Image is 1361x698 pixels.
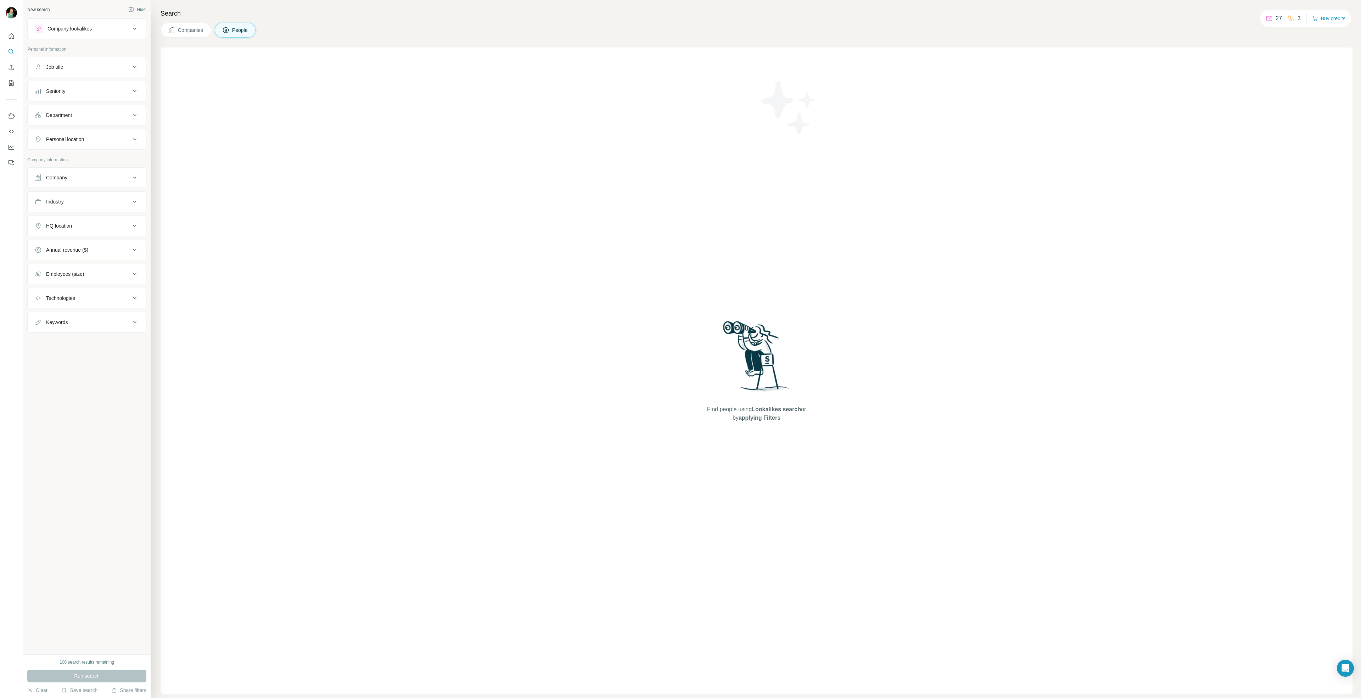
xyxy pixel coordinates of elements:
button: Buy credits [1312,13,1345,23]
div: Company lookalikes [47,25,92,32]
div: New search [27,6,50,13]
button: Enrich CSV [6,61,17,74]
button: Search [6,45,17,58]
span: People [232,27,248,34]
p: 3 [1298,14,1301,23]
div: Open Intercom Messenger [1337,660,1354,677]
button: Technologies [28,290,146,307]
img: Surfe Illustration - Woman searching with binoculars [720,319,794,398]
button: Employees (size) [28,266,146,283]
div: Personal location [46,136,84,143]
button: Save search [61,687,97,694]
div: Job title [46,63,63,71]
button: Annual revenue ($) [28,241,146,258]
span: Lookalikes search [752,406,801,412]
div: Department [46,112,72,119]
div: Seniority [46,88,65,95]
button: Personal location [28,131,146,148]
button: Use Surfe API [6,125,17,138]
h4: Search [161,9,1352,18]
button: Feedback [6,156,17,169]
button: Job title [28,58,146,76]
div: Technologies [46,295,75,302]
button: HQ location [28,217,146,234]
button: Use Surfe on LinkedIn [6,110,17,122]
div: 100 search results remaining [60,659,114,665]
span: Companies [178,27,204,34]
div: Keywords [46,319,68,326]
div: Company [46,174,67,181]
div: Employees (size) [46,270,84,278]
button: Department [28,107,146,124]
button: Company lookalikes [28,20,146,37]
button: Company [28,169,146,186]
button: Seniority [28,83,146,100]
img: Surfe Illustration - Stars [757,76,820,140]
button: Share filters [111,687,146,694]
button: Keywords [28,314,146,331]
p: Company information [27,157,146,163]
img: Avatar [6,7,17,18]
p: Personal information [27,46,146,52]
div: Annual revenue ($) [46,246,88,253]
p: 27 [1276,14,1282,23]
button: Clear [27,687,47,694]
button: Dashboard [6,141,17,153]
button: Quick start [6,30,17,43]
span: Find people using or by [700,405,813,422]
button: Industry [28,193,146,210]
button: My lists [6,77,17,89]
div: HQ location [46,222,72,229]
button: Hide [123,4,151,15]
div: Industry [46,198,64,205]
span: applying Filters [739,415,780,421]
